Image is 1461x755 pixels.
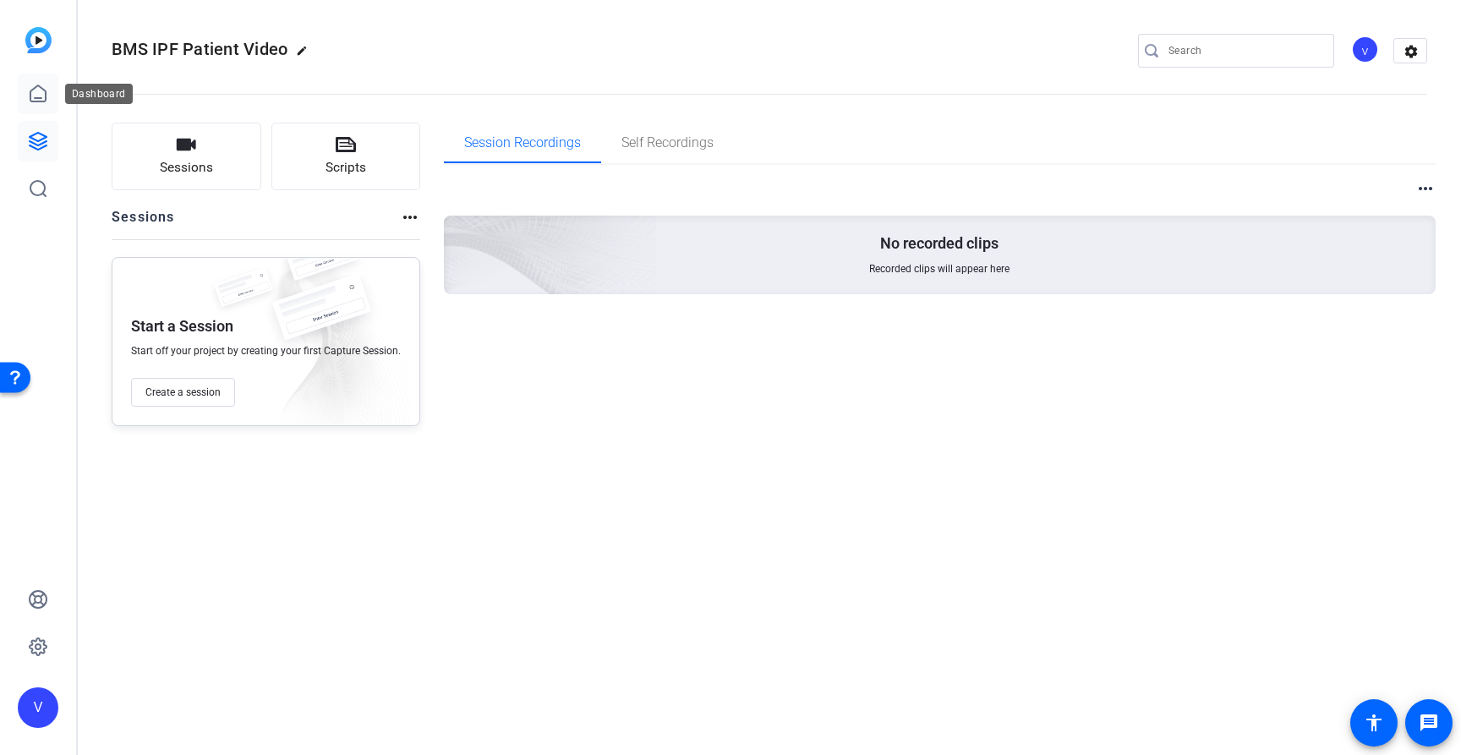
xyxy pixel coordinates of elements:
img: blue-gradient.svg [25,27,52,53]
mat-icon: message [1419,713,1439,733]
span: Sessions [160,158,213,178]
span: Scripts [326,158,366,178]
mat-icon: edit [296,45,316,65]
img: fake-session.png [258,275,385,358]
img: fake-session.png [205,268,282,318]
span: Self Recordings [621,136,714,150]
mat-icon: more_horiz [400,207,420,227]
span: Create a session [145,386,221,399]
p: No recorded clips [880,233,999,254]
span: Start off your project by creating your first Capture Session. [131,344,401,358]
span: BMS IPF Patient Video [112,39,287,59]
input: Search [1168,41,1321,61]
span: Recorded clips will appear here [869,262,1010,276]
mat-icon: more_horiz [1415,178,1436,199]
button: Scripts [271,123,421,190]
img: fake-session.png [275,233,368,294]
div: Dashboard [65,84,133,104]
h2: Sessions [112,207,175,239]
mat-icon: settings [1394,39,1428,64]
mat-icon: accessibility [1364,713,1384,733]
div: V [18,687,58,728]
button: Create a session [131,378,235,407]
span: Session Recordings [464,136,581,150]
ngx-avatar: Video [1351,36,1381,65]
img: embarkstudio-empty-session.png [247,253,411,434]
div: V [1351,36,1379,63]
button: Sessions [112,123,261,190]
p: Start a Session [131,316,233,336]
img: embarkstudio-empty-session.png [254,48,658,415]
